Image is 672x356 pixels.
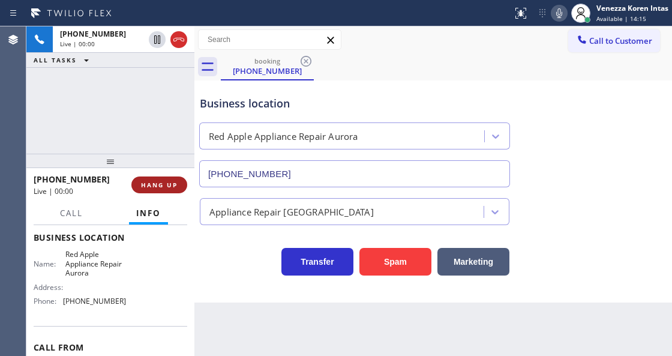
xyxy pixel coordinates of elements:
span: Call From [34,342,187,353]
span: [PHONE_NUMBER] [63,297,126,306]
div: (630) 301-3649 [222,53,313,79]
button: Marketing [437,248,509,276]
span: Call [60,208,83,219]
div: Red Apple Appliance Repair Aurora [209,130,358,143]
button: Info [129,202,168,225]
span: Business location [34,232,187,243]
span: Live | 00:00 [34,186,73,196]
span: HANG UP [141,181,178,189]
button: Spam [359,248,431,276]
div: Venezza Koren Intas [596,3,668,13]
button: ALL TASKS [26,53,101,67]
button: Call [53,202,90,225]
button: Call to Customer [568,29,660,52]
span: Call to Customer [589,35,652,46]
span: Live | 00:00 [60,40,95,48]
span: [PHONE_NUMBER] [34,173,110,185]
div: booking [222,56,313,65]
span: Red Apple Appliance Repair Aurora [65,250,125,277]
span: ALL TASKS [34,56,77,64]
div: Business location [200,95,509,112]
span: Name: [34,259,65,268]
div: Appliance Repair [GEOGRAPHIC_DATA] [209,205,374,219]
div: [PHONE_NUMBER] [222,65,313,76]
span: Phone: [34,297,63,306]
span: Available | 14:15 [596,14,646,23]
button: Mute [551,5,568,22]
button: Transfer [281,248,353,276]
span: [PHONE_NUMBER] [60,29,126,39]
input: Phone Number [199,160,510,187]
span: Info [136,208,161,219]
button: Hold Customer [149,31,166,48]
span: Address: [34,283,65,292]
input: Search [199,30,341,49]
button: HANG UP [131,176,187,193]
button: Hang up [170,31,187,48]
